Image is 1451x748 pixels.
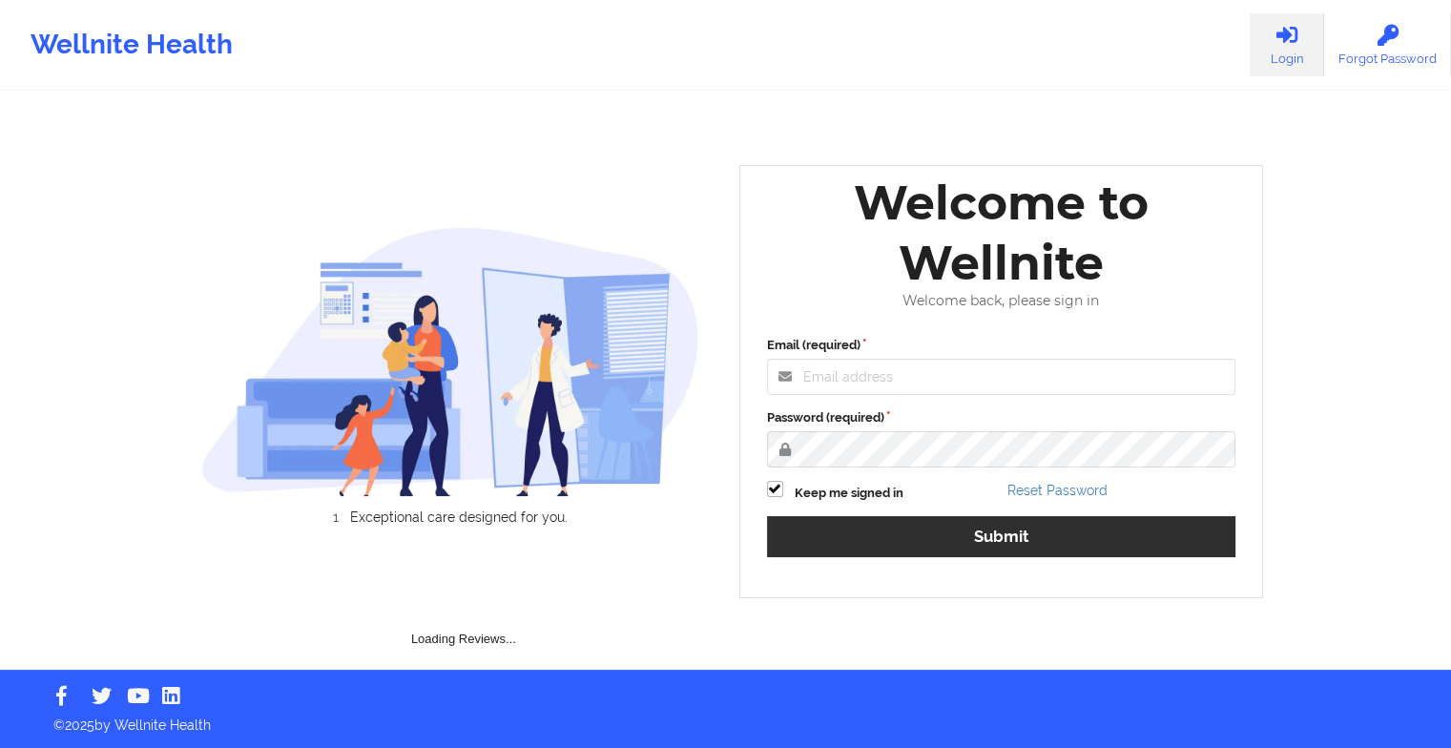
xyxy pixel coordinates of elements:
[767,336,1236,355] label: Email (required)
[1324,13,1451,76] a: Forgot Password
[201,557,726,649] div: Loading Reviews...
[795,484,903,503] label: Keep me signed in
[1250,13,1324,76] a: Login
[767,408,1236,427] label: Password (required)
[754,293,1250,309] div: Welcome back, please sign in
[218,509,699,525] li: Exceptional care designed for you.
[40,702,1411,735] p: © 2025 by Wellnite Health
[767,516,1236,557] button: Submit
[1007,483,1108,498] a: Reset Password
[201,226,699,496] img: wellnite-auth-hero_200.c722682e.png
[754,173,1250,293] div: Welcome to Wellnite
[767,359,1236,395] input: Email address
